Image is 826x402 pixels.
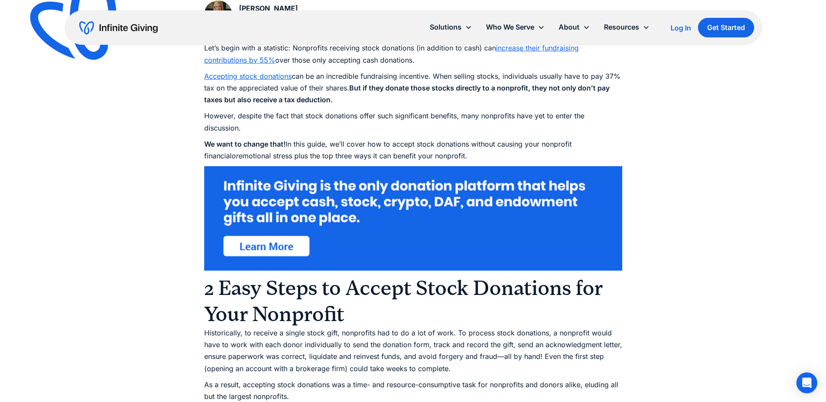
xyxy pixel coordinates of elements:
p: In this guide, we’ll cover how to accept stock donations without causing your nonprofit financial... [204,138,622,162]
a: Accepting stock donations [204,72,292,80]
a: increase their fundraising contributions by 55% [204,44,579,64]
a: home [79,21,158,35]
div: Resources [597,18,657,37]
div: Solutions [430,21,462,33]
h2: 2 Easy Steps to Accept Stock Donations for Your Nonprofit [204,275,622,327]
div: [PERSON_NAME] [239,3,298,14]
p: can be an incredible fundraising incentive. When selling stocks, individuals usually have to pay ... [204,70,622,106]
a: Get Started [698,18,754,37]
p: Let’s begin with a statistic: Nonprofits receiving stock donations (in addition to cash) can over... [204,42,622,66]
a: [PERSON_NAME][DATE] [204,0,298,28]
img: Click this image to learn more about Infinite Giving's donation platform, which nonprofits can us... [204,166,622,271]
div: Who We Serve [486,21,534,33]
p: However, despite the fact that stock donations offer such significant benefits, many nonprofits h... [204,110,622,134]
p: Historically, to receive a single stock gift, nonprofits had to do a lot of work. To process stoc... [204,327,622,375]
div: Resources [604,21,639,33]
a: Log In [671,23,691,33]
div: Log In [671,24,691,31]
div: About [552,18,597,37]
div: About [559,21,580,33]
div: Solutions [423,18,479,37]
div: Who We Serve [479,18,552,37]
div: Open Intercom Messenger [796,372,817,393]
strong: We want to change that! [204,140,286,148]
em: or [232,151,239,160]
strong: But if they donate those stocks directly to a nonprofit, they not only don’t pay taxes but also r... [204,84,610,104]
